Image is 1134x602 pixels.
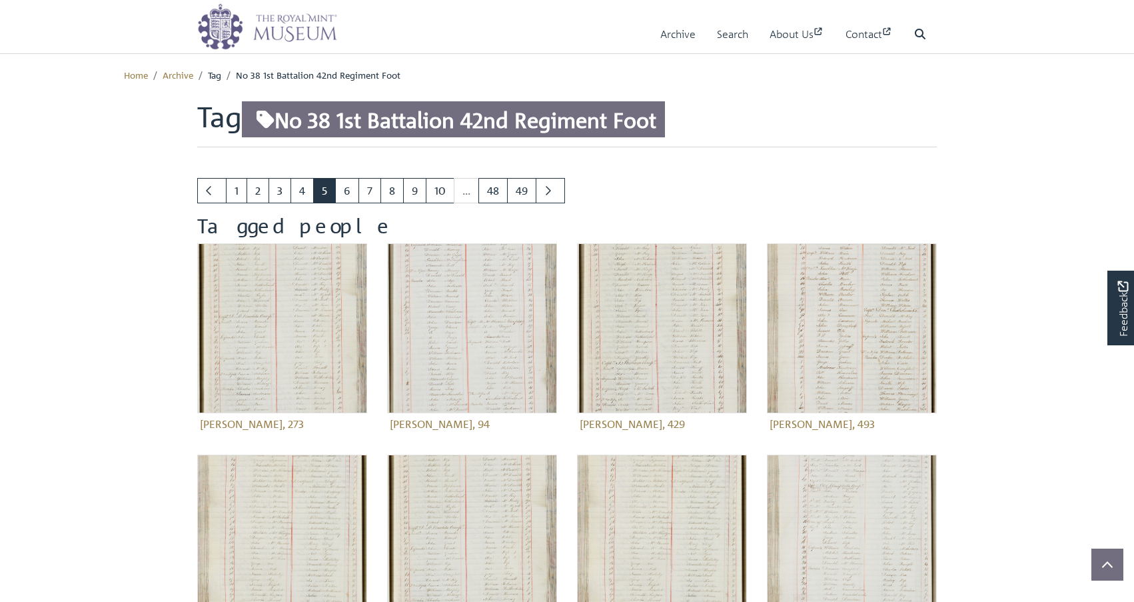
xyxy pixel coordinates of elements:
[536,178,565,203] a: Next page
[1115,281,1131,337] span: Feedback
[403,178,426,203] a: Goto page 9
[124,69,148,81] a: Home
[197,214,937,238] h2: Tagged people
[335,178,359,203] a: Goto page 6
[507,178,536,203] a: Goto page 49
[478,178,508,203] a: Goto page 48
[577,243,747,413] img: Cameron, Ewan, 429
[197,100,937,147] h1: Tag
[197,3,337,50] img: logo_wide.png
[380,178,404,203] a: Goto page 8
[767,243,937,413] img: Cameron, John, 493
[236,69,400,81] span: No 38 1st Battalion 42nd Regiment Foot
[770,15,824,53] a: About Us
[163,69,193,81] a: Archive
[717,15,748,53] a: Search
[197,178,937,203] nav: pagination
[1091,549,1123,581] button: Scroll to top
[1107,271,1134,345] a: Would you like to provide feedback?
[197,243,367,413] img: Cameron, Donald, 273
[197,178,227,203] a: Previous page
[269,178,291,203] a: Goto page 3
[313,178,336,203] span: Goto page 5
[358,178,381,203] a: Goto page 7
[846,15,893,53] a: Contact
[197,243,367,435] a: Cameron, Donald, 273 [PERSON_NAME], 273
[247,178,269,203] a: Goto page 2
[242,101,665,138] span: No 38 1st Battalion 42nd Regiment Foot
[208,69,221,81] span: Tag
[290,178,314,203] a: Goto page 4
[387,243,557,435] a: Cameron, Duncan, 94 [PERSON_NAME], 94
[767,243,937,435] a: Cameron, John, 493 [PERSON_NAME], 493
[660,15,696,53] a: Archive
[226,178,247,203] a: Goto page 1
[577,243,747,435] a: Cameron, Ewan, 429 [PERSON_NAME], 429
[426,178,454,203] a: Goto page 10
[387,243,557,413] img: Cameron, Duncan, 94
